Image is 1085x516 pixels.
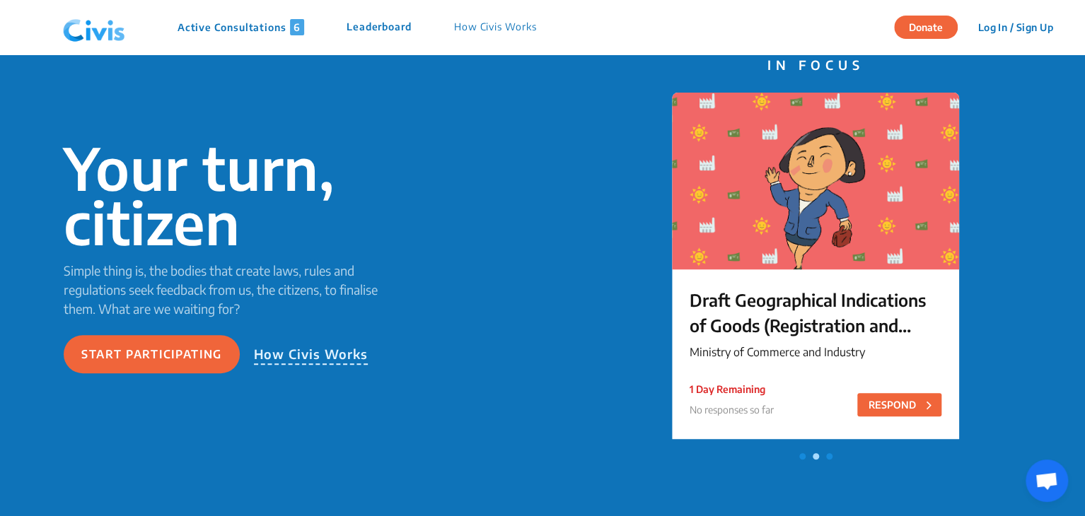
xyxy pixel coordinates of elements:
[894,16,958,39] button: Donate
[64,141,399,250] p: Your turn, citizen
[857,393,941,416] button: RESPOND
[690,404,774,416] span: No responses so far
[347,19,412,35] p: Leaderboard
[968,16,1062,38] button: Log In / Sign Up
[672,93,959,446] a: Draft Geographical Indications of Goods (Registration and Protection) (Amendment) Rules, 2025Mini...
[57,6,131,49] img: navlogo.png
[672,55,959,74] p: IN FOCUS
[454,19,537,35] p: How Civis Works
[690,344,941,360] p: Ministry of Commerce and Industry
[1026,459,1068,502] div: Open chat
[64,261,399,318] p: Simple thing is, the bodies that create laws, rules and regulations seek feedback from us, the ci...
[64,335,240,373] button: Start participating
[254,344,369,365] p: How Civis Works
[178,19,304,35] p: Active Consultations
[690,287,941,338] p: Draft Geographical Indications of Goods (Registration and Protection) (Amendment) Rules, 2025
[290,19,304,35] span: 6
[690,382,774,397] p: 1 Day Remaining
[894,19,968,33] a: Donate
